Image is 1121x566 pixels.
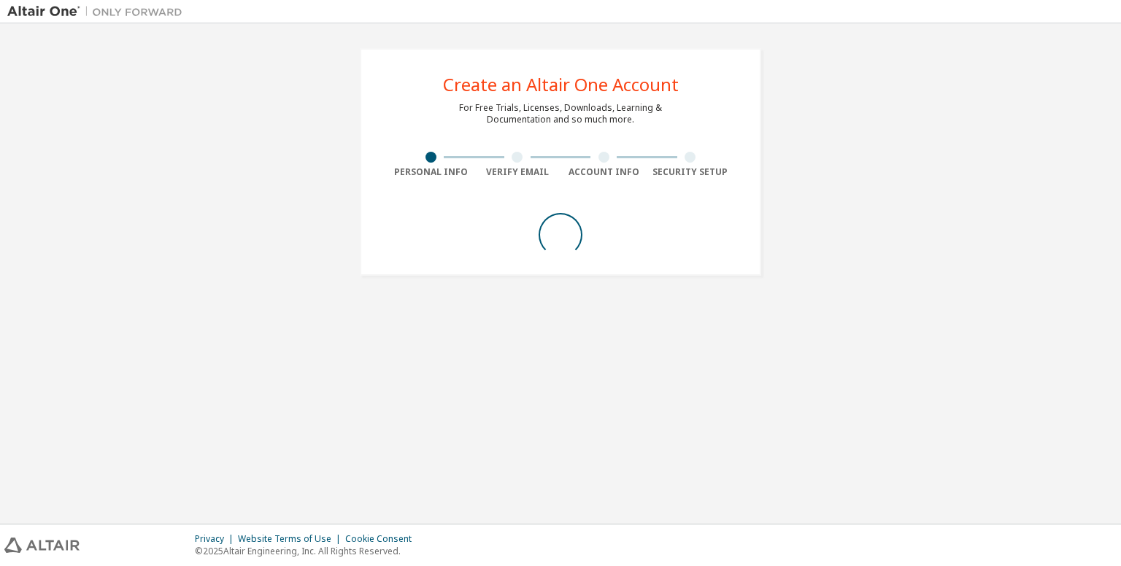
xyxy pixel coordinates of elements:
img: Altair One [7,4,190,19]
div: Cookie Consent [345,533,420,545]
div: Website Terms of Use [238,533,345,545]
div: Verify Email [474,166,561,178]
div: Privacy [195,533,238,545]
div: Security Setup [647,166,734,178]
div: Create an Altair One Account [443,76,679,93]
p: © 2025 Altair Engineering, Inc. All Rights Reserved. [195,545,420,557]
div: Personal Info [388,166,474,178]
div: For Free Trials, Licenses, Downloads, Learning & Documentation and so much more. [459,102,662,125]
div: Account Info [560,166,647,178]
img: altair_logo.svg [4,538,80,553]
